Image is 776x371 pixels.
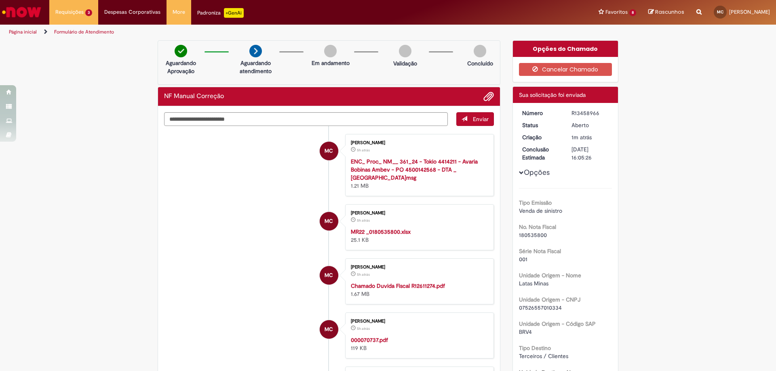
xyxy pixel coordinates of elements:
[320,212,338,231] div: MariaEliza Costa
[513,41,618,57] div: Opções do Chamado
[357,326,370,331] span: 5h atrás
[474,45,486,57] img: img-circle-grey.png
[717,9,723,15] span: MC
[729,8,770,15] span: [PERSON_NAME]
[224,8,244,18] p: +GenAi
[519,272,581,279] b: Unidade Origem - Nome
[351,336,388,344] a: 000070737.pdf
[519,247,561,255] b: Série Nota Fiscal
[519,296,580,303] b: Unidade Origem - CNPJ
[351,265,485,270] div: [PERSON_NAME]
[456,112,494,126] button: Enviar
[519,328,532,335] span: BRV4
[104,8,160,16] span: Despesas Corporativas
[648,8,684,16] a: Rascunhos
[519,320,596,327] b: Unidade Origem - Código SAP
[320,142,338,160] div: MariaEliza Costa
[571,121,609,129] div: Aberto
[571,133,609,141] div: 28/08/2025 16:05:22
[605,8,628,16] span: Favoritos
[320,266,338,285] div: MariaEliza Costa
[173,8,185,16] span: More
[571,109,609,117] div: R13458966
[85,9,92,16] span: 3
[236,59,275,75] p: Aguardando atendimento
[519,199,552,206] b: Tipo Emissão
[516,133,566,141] dt: Criação
[197,8,244,18] div: Padroniza
[357,272,370,277] time: 28/08/2025 10:46:55
[516,109,566,117] dt: Número
[325,320,333,339] span: MC
[357,148,370,153] time: 28/08/2025 10:46:56
[519,207,562,214] span: Venda de sinistro
[519,304,562,311] span: 07526557010334
[55,8,84,16] span: Requisições
[519,223,556,231] b: No. Nota Fiscal
[467,59,493,67] p: Concluído
[351,157,485,190] div: 1.21 MB
[351,211,485,216] div: [PERSON_NAME]
[351,282,445,289] a: Chamado Duvida Fiscal R12611274.pdf
[351,158,478,181] a: ENC_ Proc_ NM__ 361_24 - Tokio 4414211 - Avaria Bobinas Ambev - PO 4500142568 - DTA _ [GEOGRAPHIC...
[571,145,609,161] div: [DATE] 16:05:26
[357,218,370,223] time: 28/08/2025 10:46:56
[571,134,592,141] time: 28/08/2025 16:05:22
[325,141,333,161] span: MC
[393,59,417,67] p: Validação
[164,93,224,100] h2: NF Manual Correção Histórico de tíquete
[519,280,548,287] span: Latas Minas
[519,256,527,263] span: 001
[351,228,411,235] a: MR22 _0180535800.xlsx
[325,212,333,231] span: MC
[519,231,547,239] span: 180535800
[161,59,200,75] p: Aguardando Aprovação
[351,336,485,352] div: 119 KB
[357,218,370,223] span: 5h atrás
[571,134,592,141] span: 1m atrás
[516,121,566,129] dt: Status
[351,140,485,145] div: [PERSON_NAME]
[357,326,370,331] time: 28/08/2025 10:46:54
[351,282,485,298] div: 1.67 MB
[320,320,338,339] div: MariaEliza Costa
[629,9,636,16] span: 8
[324,45,337,57] img: img-circle-grey.png
[357,272,370,277] span: 5h atrás
[351,319,485,324] div: [PERSON_NAME]
[519,344,551,352] b: Tipo Destino
[655,8,684,16] span: Rascunhos
[516,145,566,161] dt: Conclusão Estimada
[1,4,42,20] img: ServiceNow
[351,228,485,244] div: 25.1 KB
[473,115,489,123] span: Enviar
[519,63,612,76] button: Cancelar Chamado
[175,45,187,57] img: check-circle-green.png
[9,29,37,35] a: Página inicial
[519,352,568,360] span: Terceiros / Clientes
[357,148,370,153] span: 5h atrás
[519,91,586,99] span: Sua solicitação foi enviada
[483,91,494,102] button: Adicionar anexos
[164,112,448,126] textarea: Digite sua mensagem aqui...
[312,59,350,67] p: Em andamento
[325,266,333,285] span: MC
[249,45,262,57] img: arrow-next.png
[6,25,511,40] ul: Trilhas de página
[399,45,411,57] img: img-circle-grey.png
[54,29,114,35] a: Formulário de Atendimento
